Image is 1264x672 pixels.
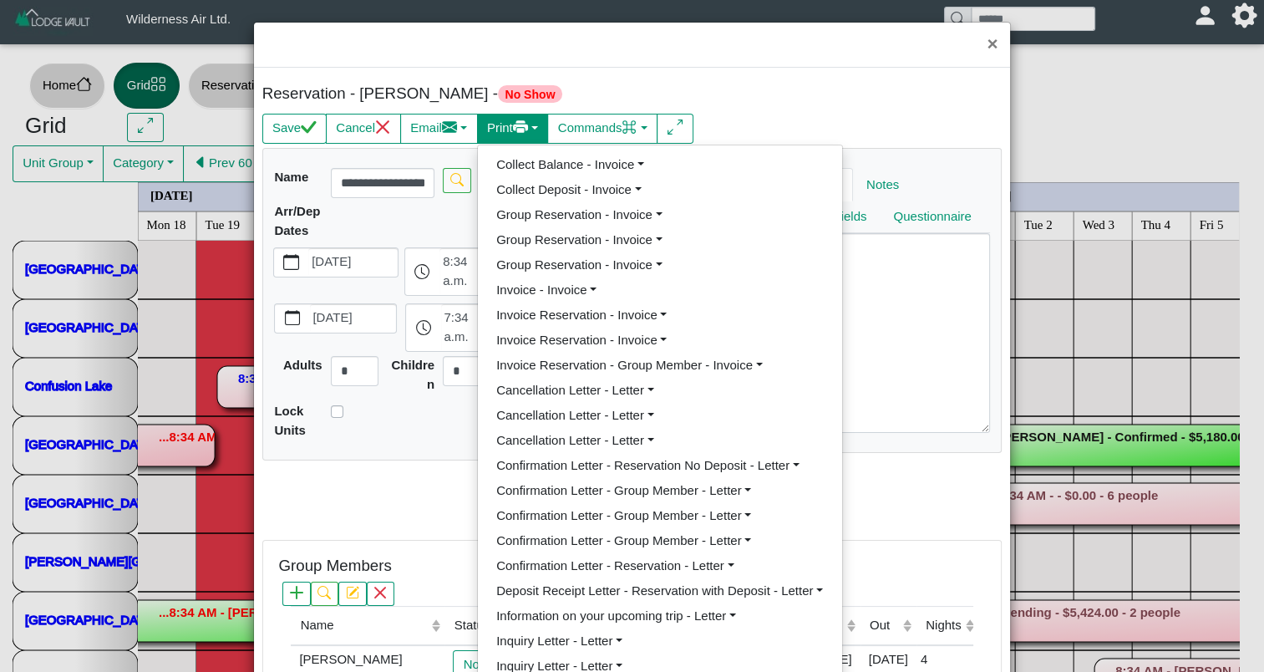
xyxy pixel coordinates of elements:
svg: search [450,173,464,186]
label: [DATE] [308,248,397,277]
a: Confirmation Letter - Group Member - Letter [478,528,842,553]
button: search [311,582,338,606]
label: 8:34 a.m. [439,248,490,295]
a: Group Reservation - Invoice [478,227,842,252]
b: Children [391,358,434,391]
svg: printer fill [513,120,529,135]
button: Printprinter fill [477,114,549,144]
button: x [367,582,394,606]
b: Lock Units [274,404,306,437]
a: Invoice Reservation - Group Member - Invoice [478,353,842,378]
svg: pencil square [346,586,359,599]
a: Confirmation Letter - Group Member - Letter [478,503,842,528]
a: Information on your upcoming trip - Letter [478,603,842,629]
label: 7:34 a.m. [441,304,490,351]
button: calendar [275,304,309,333]
button: plus [282,582,310,606]
a: Cancellation Letter - Letter [478,378,842,403]
a: Invoice Reservation - Invoice [478,303,842,328]
button: Close [974,23,1010,67]
svg: search [317,586,331,599]
a: Collect Balance - Invoice [478,152,842,177]
a: Invoice - Invoice [478,277,842,303]
a: Inquiry Letter - Letter [478,629,842,654]
h5: Group Members [278,557,391,576]
button: Commandscommand [547,114,657,144]
svg: calendar [283,254,299,270]
a: Invoice Reservation - Invoice [478,328,842,353]
a: Confirmation Letter - Reservation No Deposit - Letter [478,453,842,478]
svg: x [375,120,391,135]
h5: Reservation - [PERSON_NAME] - [262,84,628,104]
label: [DATE] [310,304,397,333]
div: Nights [926,616,962,635]
a: Questionnaire [880,201,984,234]
svg: x [373,586,387,599]
button: search [443,168,470,192]
div: Status [454,616,505,635]
a: Collect Deposit - Invoice [478,177,842,202]
button: Savecheck [262,114,327,144]
button: clock [406,304,440,351]
svg: calendar [285,310,301,326]
button: calendar [274,248,308,277]
svg: envelope fill [442,120,458,135]
a: Cancellation Letter - Letter [478,403,842,428]
a: Confirmation Letter - Reservation - Letter [478,553,842,578]
a: Cancellation Letter - Letter [478,428,842,453]
a: Group Reservation - Invoice [478,252,842,277]
a: Confirmation Letter - Group Member - Letter [478,478,842,503]
svg: plus [290,586,303,599]
b: Name [274,170,308,184]
a: Group Reservation - Invoice [478,202,842,227]
div: Out [870,616,899,635]
a: Deposit Receipt Letter - Reservation with Deposit - Letter [478,578,842,603]
button: Cancelx [326,114,401,144]
svg: arrows angle expand [668,120,683,135]
div: Name [301,616,428,635]
b: Arr/Dep Dates [274,204,320,237]
svg: check [301,120,317,135]
button: clock [405,248,439,295]
button: Emailenvelope fill [400,114,478,144]
a: Notes [853,168,912,201]
b: Adults [283,358,322,372]
svg: command [622,120,637,135]
button: pencil square [338,582,366,606]
button: arrows angle expand [657,114,693,144]
svg: clock [414,264,430,280]
svg: clock [416,320,432,336]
